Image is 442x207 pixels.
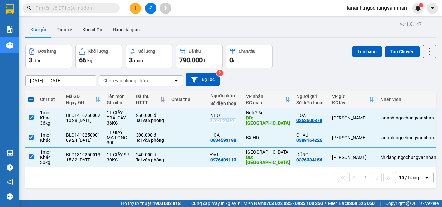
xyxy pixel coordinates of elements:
[136,94,160,99] div: Đã thu
[136,138,165,143] div: Tại văn phòng
[107,110,129,126] div: 1T GIẤY TRÁI CÂY 36KG
[103,78,148,84] div: Chọn văn phòng nhận
[126,45,172,68] button: Số lượng3món
[66,118,100,123] div: 10:28 [DATE]
[29,56,32,64] span: 3
[203,58,205,63] span: đ
[176,45,223,68] button: Đã thu790.000đ
[6,4,14,14] img: logo-vxr
[332,135,374,140] div: [PERSON_NAME]
[229,56,233,64] span: 0
[27,6,31,10] span: search
[7,193,13,200] span: message
[40,150,60,155] div: 1 món
[328,200,375,207] span: Miền Bắc
[66,100,95,105] div: Ngày ĐH
[385,46,420,57] button: Tạo Chuyến
[210,157,236,162] div: 0976409113
[7,179,13,185] span: notification
[107,100,129,105] div: Ghi chú
[6,150,13,156] img: warehouse-icon
[145,3,156,14] button: file-add
[210,132,239,138] div: HOA
[171,97,204,102] div: Chưa thu
[40,120,60,126] div: 36 kg
[332,94,369,99] div: VP gửi
[296,94,326,99] div: Người gửi
[210,101,239,106] div: Số điện thoại
[66,157,100,162] div: 15:32 [DATE]
[427,3,438,14] button: caret-down
[66,113,100,118] div: BLC1410250002
[264,201,323,206] strong: 0708 023 035 - 0935 103 250
[420,3,422,7] span: 1
[296,157,322,162] div: 0376334156
[88,49,108,54] div: Khối lượng
[129,56,133,64] span: 3
[87,58,92,63] span: kg
[332,115,374,120] div: [PERSON_NAME]
[296,100,326,105] div: Số điện thoại
[424,175,429,180] svg: open
[296,138,322,143] div: 0389164226
[79,56,86,64] span: 66
[38,49,56,54] div: Đơn hàng
[243,200,323,207] span: Miền Nam
[40,115,60,120] div: Khác
[130,3,141,14] button: plus
[153,201,181,206] strong: 1900 633 818
[185,200,186,207] span: |
[107,130,129,145] div: 1T GIẤY MẬT ONG 30L
[210,93,239,98] div: Người nhận
[107,94,129,99] div: Tên món
[210,118,236,123] div: 0933667123
[40,97,60,102] div: Chi tiết
[296,118,322,123] div: 0362606378
[243,91,293,108] th: Toggle SortBy
[406,201,411,206] span: copyright
[7,164,13,171] span: question-circle
[6,42,13,49] img: warehouse-icon
[226,45,273,68] button: Chưa thu0đ
[40,110,60,115] div: 1 món
[107,152,129,162] div: 1T GIẤY SR 30KG
[296,152,326,157] div: DŨNG
[381,155,436,160] div: chidang.ngochungvannhan
[136,118,165,123] div: Tại văn phòng
[63,91,104,108] th: Toggle SortBy
[210,152,239,157] div: ĐẠT
[399,174,419,181] div: 10 / trang
[66,138,100,143] div: 09:24 [DATE]
[186,73,220,86] button: Bộ lọc
[163,6,168,10] span: aim
[107,22,145,37] button: Hàng đã giao
[246,110,290,115] div: Nghệ An
[347,201,375,206] strong: 0369 525 060
[134,58,143,63] span: món
[133,91,168,108] th: Toggle SortBy
[419,3,423,7] sup: 1
[246,115,290,126] div: DĐ: CẦU BẾN THỦY
[296,132,326,138] div: CHÂU
[342,4,412,12] span: lananh.ngochungvannhan
[239,49,255,54] div: Chưa thu
[136,152,165,157] div: 240.000 đ
[233,58,236,63] span: đ
[296,113,326,118] div: HOA
[77,22,107,37] button: Kho nhận
[66,94,95,99] div: Mã GD
[210,113,239,118] div: NHO
[51,22,77,37] button: Trên xe
[325,202,326,205] span: ⚪️
[133,6,138,10] span: plus
[25,22,51,37] button: Kho gửi
[332,100,369,105] div: ĐC lấy
[40,138,60,143] div: Khác
[66,132,100,138] div: BLC1410250001
[75,45,122,68] button: Khối lượng66kg
[25,45,72,68] button: Đơn hàng3đơn
[174,78,179,83] svg: open
[40,132,60,138] div: 1 món
[40,155,60,160] div: Khác
[136,113,165,118] div: 250.000 đ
